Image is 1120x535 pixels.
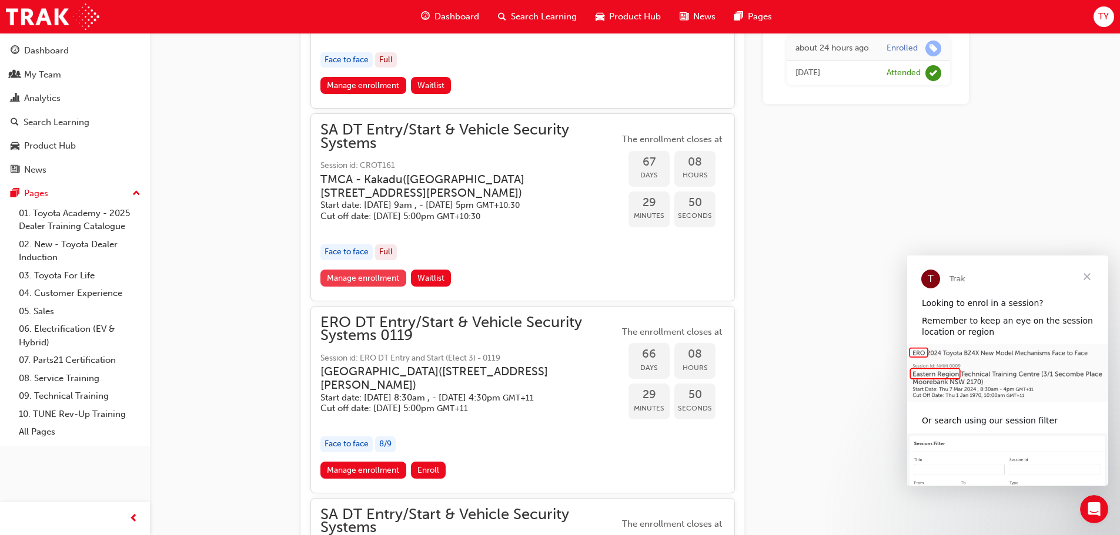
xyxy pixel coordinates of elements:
[609,10,661,23] span: Product Hub
[674,348,716,361] span: 08
[5,38,145,183] button: DashboardMy TeamAnalyticsSearch LearningProduct HubNews
[795,66,869,80] div: Wed Jul 26 2017 23:30:00 GMT+0930 (Australian Central Standard Time)
[320,123,619,150] span: SA DT Entry/Start & Vehicle Security Systems
[628,361,670,375] span: Days
[5,112,145,133] a: Search Learning
[628,156,670,169] span: 67
[628,402,670,415] span: Minutes
[680,9,688,24] span: news-icon
[14,302,145,321] a: 05. Sales
[11,70,19,80] span: people-icon
[628,388,670,402] span: 29
[1098,10,1109,23] span: TY
[375,244,397,260] div: Full
[11,189,19,199] span: pages-icon
[628,209,670,223] span: Minutes
[5,64,145,86] a: My Team
[11,93,19,104] span: chart-icon
[437,403,468,413] span: Australian Eastern Daylight Time GMT+11
[693,10,716,23] span: News
[320,52,373,68] div: Face to face
[619,133,725,146] span: The enrollment closes at
[375,436,396,452] div: 8 / 9
[437,211,480,221] span: Australian Central Daylight Time GMT+10:30
[795,42,869,55] div: Thu Aug 21 2025 07:48:49 GMT+0930 (Australian Central Standard Time)
[11,141,19,152] span: car-icon
[14,387,145,405] a: 09. Technical Training
[5,40,145,62] a: Dashboard
[417,465,439,475] span: Enroll
[24,163,46,177] div: News
[320,123,725,291] button: SA DT Entry/Start & Vehicle Security SystemsSession id: CROT161TMCA - Kakadu([GEOGRAPHIC_DATA][ST...
[14,320,145,351] a: 06. Electrification (EV & Hybrid)
[503,393,534,403] span: Australian Eastern Daylight Time GMT+11
[320,508,619,534] span: SA DT Entry/Start & Vehicle Security Systems
[24,44,69,58] div: Dashboard
[320,316,619,342] span: ERO DT Entry/Start & Vehicle Security Systems 0119
[674,169,716,182] span: Hours
[417,80,444,90] span: Waitlist
[320,173,600,200] h3: TMCA - Kakadu ( [GEOGRAPHIC_DATA][STREET_ADDRESS][PERSON_NAME] )
[1080,495,1108,523] iframe: Intercom live chat
[734,9,743,24] span: pages-icon
[14,235,145,267] a: 02. New - Toyota Dealer Induction
[925,41,941,56] span: learningRecordVerb_ENROLL-icon
[11,117,19,128] span: search-icon
[411,77,452,94] button: Waitlist
[129,512,138,526] span: prev-icon
[5,135,145,157] a: Product Hub
[11,165,19,176] span: news-icon
[748,10,772,23] span: Pages
[1094,6,1114,27] button: TY
[320,159,619,173] span: Session id: CROT161
[320,270,406,287] a: Manage enrollment
[674,402,716,415] span: Seconds
[14,423,145,441] a: All Pages
[11,46,19,56] span: guage-icon
[628,348,670,361] span: 66
[320,211,600,222] h5: Cut off date: [DATE] 5:00pm
[628,169,670,182] span: Days
[320,244,373,260] div: Face to face
[320,77,406,94] a: Manage enrollment
[14,284,145,302] a: 04. Customer Experience
[725,5,781,29] a: pages-iconPages
[434,10,479,23] span: Dashboard
[24,139,76,153] div: Product Hub
[498,9,506,24] span: search-icon
[411,270,452,287] button: Waitlist
[421,9,430,24] span: guage-icon
[417,273,444,283] span: Waitlist
[489,5,586,29] a: search-iconSearch Learning
[320,316,725,483] button: ERO DT Entry/Start & Vehicle Security Systems 0119Session id: ERO DT Entry and Start (Elect 3) - ...
[24,116,89,129] div: Search Learning
[887,43,918,54] div: Enrolled
[132,186,141,201] span: up-icon
[674,388,716,402] span: 50
[674,361,716,375] span: Hours
[24,68,61,82] div: My Team
[5,183,145,204] button: Pages
[320,403,600,414] h5: Cut off date: [DATE] 5:00pm
[619,325,725,339] span: The enrollment closes at
[320,392,600,403] h5: Start date: [DATE] 8:30am , - [DATE] 4:30pm
[887,68,921,79] div: Attended
[6,4,99,30] img: Trak
[24,92,61,105] div: Analytics
[320,462,406,479] a: Manage enrollment
[674,196,716,210] span: 50
[628,196,670,210] span: 29
[619,517,725,531] span: The enrollment closes at
[674,156,716,169] span: 08
[14,267,145,285] a: 03. Toyota For Life
[14,204,145,235] a: 01. Toyota Academy - 2025 Dealer Training Catalogue
[320,436,373,452] div: Face to face
[24,187,48,200] div: Pages
[320,365,600,392] h3: [GEOGRAPHIC_DATA] ( [STREET_ADDRESS][PERSON_NAME] )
